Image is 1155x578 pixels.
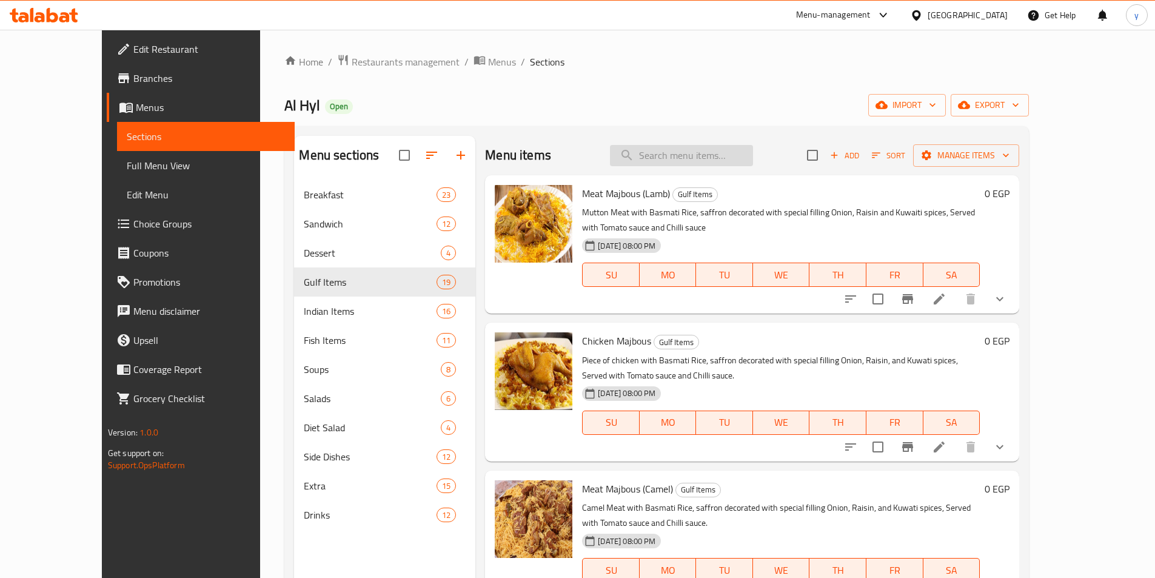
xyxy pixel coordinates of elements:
[866,411,923,435] button: FR
[488,55,516,69] span: Menus
[107,238,295,267] a: Coupons
[437,480,455,492] span: 15
[582,353,980,383] p: Piece of chicken with Basmati Rice, saffron decorated with special filling Onion, Raisin, and Kuw...
[437,306,455,317] span: 16
[836,432,865,462] button: sort-choices
[893,432,922,462] button: Branch-specific-item
[676,483,720,497] span: Gulf Items
[640,411,697,435] button: MO
[814,266,862,284] span: TH
[985,284,1014,314] button: show more
[864,146,913,165] span: Sort items
[836,284,865,314] button: sort-choices
[654,335,698,349] span: Gulf Items
[107,93,295,122] a: Menus
[753,411,810,435] button: WE
[495,332,572,410] img: Chicken Majbous
[437,451,455,463] span: 12
[294,180,475,209] div: Breakfast23
[299,146,379,164] h2: Menu sections
[800,143,825,168] span: Select section
[437,277,455,288] span: 19
[923,411,980,435] button: SA
[133,391,285,406] span: Grocery Checklist
[352,55,460,69] span: Restaurants management
[107,326,295,355] a: Upsell
[809,411,866,435] button: TH
[593,240,660,252] span: [DATE] 08:00 PM
[796,8,871,22] div: Menu-management
[294,238,475,267] div: Dessert4
[932,440,946,454] a: Edit menu item
[993,292,1007,306] svg: Show Choices
[582,184,670,203] span: Meat Majbous (Lamb)
[828,149,861,163] span: Add
[107,355,295,384] a: Coverage Report
[610,145,753,166] input: search
[304,217,437,231] div: Sandwich
[294,209,475,238] div: Sandwich12
[304,479,437,493] span: Extra
[985,480,1009,497] h6: 0 EGP
[325,101,353,112] span: Open
[441,391,456,406] div: items
[960,98,1019,113] span: export
[127,187,285,202] span: Edit Menu
[107,297,295,326] a: Menu disclaimer
[133,217,285,231] span: Choice Groups
[304,246,441,260] span: Dessert
[133,42,285,56] span: Edit Restaurant
[809,263,866,287] button: TH
[485,146,551,164] h2: Menu items
[441,420,456,435] div: items
[928,266,976,284] span: SA
[871,414,919,431] span: FR
[446,141,475,170] button: Add section
[437,217,456,231] div: items
[644,266,692,284] span: MO
[328,55,332,69] li: /
[417,141,446,170] span: Sort sections
[441,362,456,377] div: items
[495,185,572,263] img: Meat Majbous (Lamb)
[758,414,805,431] span: WE
[582,205,980,235] p: Mutton Meat with Basmati Rice, saffron decorated with special filling Onion, Raisin and Kuwaiti s...
[951,94,1029,116] button: export
[117,180,295,209] a: Edit Menu
[588,414,634,431] span: SU
[437,189,455,201] span: 23
[582,411,639,435] button: SU
[923,263,980,287] button: SA
[437,333,456,348] div: items
[107,267,295,297] a: Promotions
[304,508,437,522] span: Drinks
[441,364,455,375] span: 8
[133,362,285,377] span: Coverage Report
[701,414,748,431] span: TU
[582,332,651,350] span: Chicken Majbous
[437,335,455,346] span: 11
[521,55,525,69] li: /
[304,391,441,406] span: Salads
[392,143,417,168] span: Select all sections
[304,333,437,348] div: Fish Items
[495,480,572,558] img: Meat Majbous (Camel)
[582,263,639,287] button: SU
[588,266,634,284] span: SU
[304,449,437,464] span: Side Dishes
[1134,8,1139,22] span: y
[337,54,460,70] a: Restaurants management
[866,263,923,287] button: FR
[107,35,295,64] a: Edit Restaurant
[893,284,922,314] button: Branch-specific-item
[673,187,717,201] span: Gulf Items
[640,263,697,287] button: MO
[304,362,441,377] span: Soups
[474,54,516,70] a: Menus
[294,384,475,413] div: Salads6
[294,267,475,297] div: Gulf Items19
[304,187,437,202] span: Breakfast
